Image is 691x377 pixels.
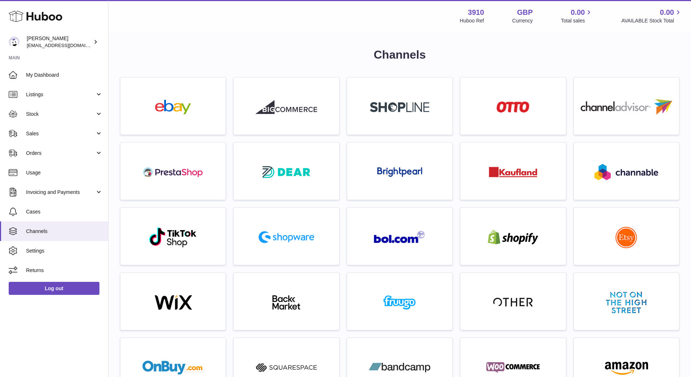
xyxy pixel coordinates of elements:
[237,81,335,131] a: roseta-bigcommerce
[120,47,679,63] h1: Channels
[581,99,672,115] img: roseta-channel-advisor
[370,102,429,112] img: roseta-shopline
[464,276,562,326] a: other
[142,165,204,179] img: roseta-prestashop
[577,211,675,261] a: roseta-etsy
[142,360,204,375] img: onbuy
[237,146,335,196] a: roseta-dear
[142,295,204,310] img: wix
[124,276,222,326] a: wix
[26,91,95,98] span: Listings
[496,101,529,113] img: roseta-otto
[615,226,637,248] img: roseta-etsy
[9,282,99,295] a: Log out
[26,169,103,176] span: Usage
[493,297,533,308] img: other
[594,164,658,180] img: roseta-channable
[374,231,425,243] img: roseta-bol
[27,42,106,48] span: [EMAIL_ADDRESS][DOMAIN_NAME]
[149,227,197,248] img: roseta-tiktokshop
[517,8,533,17] strong: GBP
[561,8,593,24] a: 0.00 Total sales
[351,276,449,326] a: fruugo
[26,150,95,157] span: Orders
[27,35,92,49] div: [PERSON_NAME]
[577,81,675,131] a: roseta-channel-advisor
[142,100,204,114] img: ebay
[660,8,674,17] span: 0.00
[26,267,103,274] span: Returns
[377,167,422,177] img: roseta-brightpearl
[351,211,449,261] a: roseta-bol
[482,230,544,245] img: shopify
[577,276,675,326] a: notonthehighstreet
[237,211,335,261] a: roseta-shopware
[256,228,317,246] img: roseta-shopware
[26,130,95,137] span: Sales
[124,211,222,261] a: roseta-tiktokshop
[561,17,593,24] span: Total sales
[464,146,562,196] a: roseta-kaufland
[512,17,533,24] div: Currency
[596,360,657,375] img: amazon
[369,295,430,310] img: fruugo
[237,276,335,326] a: backmarket
[577,146,675,196] a: roseta-channable
[464,211,562,261] a: shopify
[256,295,317,310] img: backmarket
[26,189,95,196] span: Invoicing and Payments
[482,360,544,375] img: woocommerce
[489,167,537,177] img: roseta-kaufland
[260,164,312,180] img: roseta-dear
[26,72,103,79] span: My Dashboard
[124,81,222,131] a: ebay
[606,292,647,313] img: notonthehighstreet
[460,17,484,24] div: Huboo Ref
[26,208,103,215] span: Cases
[256,360,317,375] img: squarespace
[621,17,682,24] span: AVAILABLE Stock Total
[256,100,317,114] img: roseta-bigcommerce
[26,111,95,118] span: Stock
[124,146,222,196] a: roseta-prestashop
[468,8,484,17] strong: 3910
[26,247,103,254] span: Settings
[9,37,20,47] img: max@shopogolic.net
[26,228,103,235] span: Channels
[351,81,449,131] a: roseta-shopline
[351,146,449,196] a: roseta-brightpearl
[369,360,430,375] img: bandcamp
[621,8,682,24] a: 0.00 AVAILABLE Stock Total
[464,81,562,131] a: roseta-otto
[571,8,585,17] span: 0.00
